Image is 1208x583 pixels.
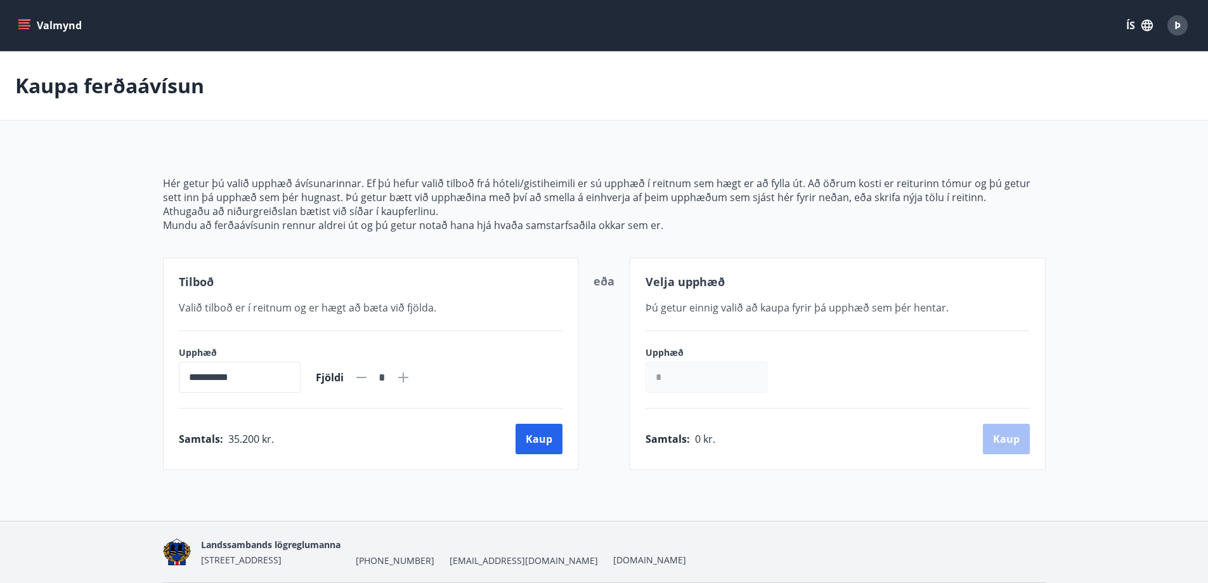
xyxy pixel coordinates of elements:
span: 35.200 kr. [228,432,274,446]
span: Þú getur einnig valið að kaupa fyrir þá upphæð sem þér hentar. [646,301,949,315]
img: 1cqKbADZNYZ4wXUG0EC2JmCwhQh0Y6EN22Kw4FTY.png [163,539,192,566]
button: Kaup [516,424,562,454]
p: Hér getur þú valið upphæð ávísunarinnar. Ef þú hefur valið tilboð frá hóteli/gistiheimili er sú u... [163,176,1046,204]
p: Athugaðu að niðurgreiðslan bætist við síðar í kaupferlinu. [163,204,1046,218]
span: Landssambands lögreglumanna [201,539,341,551]
label: Upphæð [179,346,301,359]
span: Fjöldi [316,370,344,384]
span: Samtals : [179,432,223,446]
p: Kaupa ferðaávísun [15,72,204,100]
label: Upphæð [646,346,780,359]
p: Mundu að ferðaávísunin rennur aldrei út og þú getur notað hana hjá hvaða samstarfsaðila okkar sem... [163,218,1046,232]
span: Valið tilboð er í reitnum og er hægt að bæta við fjölda. [179,301,436,315]
span: [EMAIL_ADDRESS][DOMAIN_NAME] [450,554,598,567]
span: Þ [1174,18,1181,32]
span: Velja upphæð [646,274,725,289]
button: ÍS [1119,14,1160,37]
span: eða [594,273,614,289]
button: Þ [1162,10,1193,41]
a: [DOMAIN_NAME] [613,554,686,566]
span: [PHONE_NUMBER] [356,554,434,567]
span: Samtals : [646,432,690,446]
span: [STREET_ADDRESS] [201,554,282,566]
span: Tilboð [179,274,214,289]
span: 0 kr. [695,432,715,446]
button: menu [15,14,87,37]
